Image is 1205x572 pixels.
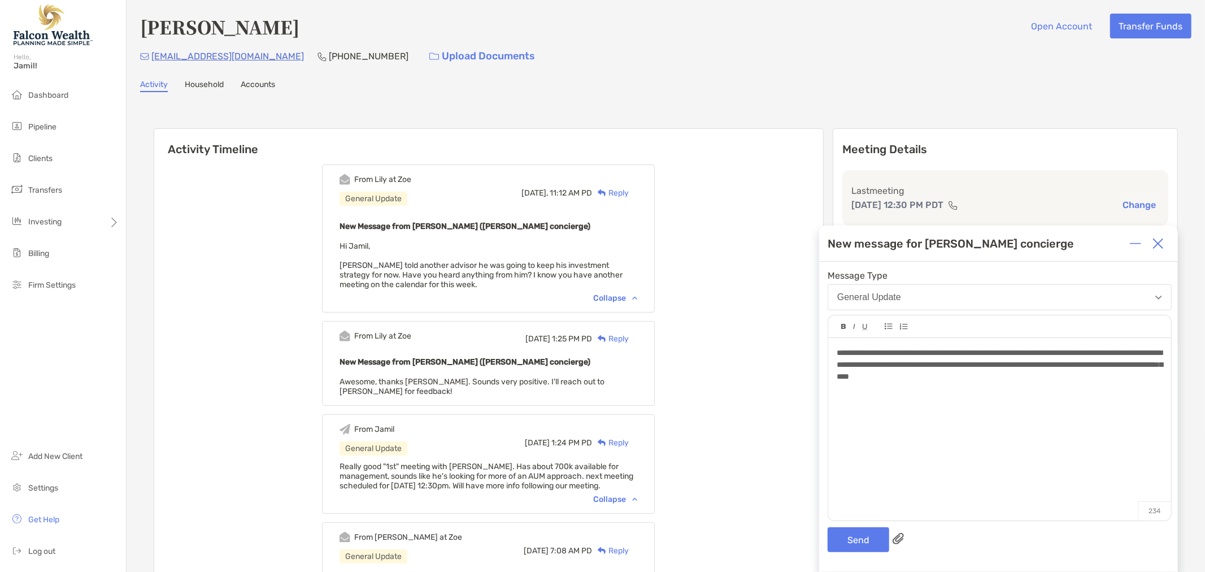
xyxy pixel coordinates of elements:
[10,278,24,291] img: firm-settings icon
[837,292,901,302] div: General Update
[550,188,592,198] span: 11:12 AM PD
[598,439,606,447] img: Reply icon
[593,293,637,303] div: Collapse
[28,547,55,556] span: Log out
[10,151,24,164] img: clients icon
[1110,14,1191,38] button: Transfer Funds
[10,246,24,259] img: billing icon
[828,270,1172,281] span: Message Type
[521,188,548,198] span: [DATE],
[340,377,604,396] span: Awesome, thanks [PERSON_NAME]. Sounds very positive. I'll reach out to [PERSON_NAME] for feedback!
[140,53,149,60] img: Email Icon
[28,122,56,132] span: Pipeline
[185,80,224,92] a: Household
[354,331,411,341] div: From Lily at Zoe
[28,249,49,258] span: Billing
[317,52,327,61] img: Phone Icon
[340,532,350,543] img: Event icon
[10,183,24,196] img: transfers icon
[524,546,549,556] span: [DATE]
[241,80,275,92] a: Accounts
[1130,238,1141,249] img: Expand or collapse
[10,544,24,557] img: logout icon
[1152,238,1164,249] img: Close
[598,547,606,554] img: Reply icon
[28,217,62,227] span: Investing
[1023,14,1101,38] button: Open Account
[893,533,904,544] img: paperclip attachments
[340,192,407,206] div: General Update
[1119,199,1159,211] button: Change
[10,214,24,228] img: investing icon
[10,480,24,494] img: settings icon
[525,438,550,448] span: [DATE]
[28,515,59,525] span: Get Help
[340,462,633,491] span: Really good "1st" meeting with [PERSON_NAME]. Has about 700k available for management, sounds lik...
[340,174,350,185] img: Event icon
[28,90,68,100] span: Dashboard
[552,334,592,344] span: 1:25 PM PD
[340,241,623,289] span: Hi Jamil, [PERSON_NAME] told another advisor he was going to keep his investment strategy for now...
[592,333,629,345] div: Reply
[853,324,855,330] img: Editor control icon
[885,323,893,330] img: Editor control icon
[354,424,394,434] div: From Jamil
[154,129,823,156] h6: Activity Timeline
[899,323,908,330] img: Editor control icon
[862,324,868,330] img: Editor control icon
[592,437,629,449] div: Reply
[851,198,943,212] p: [DATE] 12:30 PM PDT
[828,237,1074,250] div: New message for [PERSON_NAME] concierge
[632,497,637,501] img: Chevron icon
[340,222,590,231] b: New Message from [PERSON_NAME] ([PERSON_NAME] concierge)
[10,88,24,101] img: dashboard icon
[841,324,846,330] img: Editor control icon
[340,424,350,435] img: Event icon
[28,185,62,195] span: Transfers
[422,44,542,68] a: Upload Documents
[550,546,592,556] span: 7:08 AM PD
[10,512,24,526] img: get-help icon
[10,449,24,462] img: add_new_client icon
[140,14,299,40] h4: [PERSON_NAME]
[828,284,1172,310] button: General Update
[10,119,24,133] img: pipeline icon
[340,357,590,367] b: New Message from [PERSON_NAME] ([PERSON_NAME] concierge)
[592,187,629,199] div: Reply
[1138,501,1171,521] p: 234
[28,154,53,163] span: Clients
[354,175,411,184] div: From Lily at Zoe
[340,331,350,341] img: Event icon
[151,49,304,63] p: [EMAIL_ADDRESS][DOMAIN_NAME]
[340,441,407,456] div: General Update
[1155,296,1162,300] img: Open dropdown arrow
[525,334,550,344] span: [DATE]
[14,61,119,71] span: Jamil!
[842,142,1168,157] p: Meeting Details
[429,53,439,60] img: button icon
[592,545,629,557] div: Reply
[28,280,76,290] span: Firm Settings
[598,335,606,343] img: Reply icon
[28,483,58,493] span: Settings
[632,296,637,300] img: Chevron icon
[329,49,408,63] p: [PHONE_NUMBER]
[551,438,592,448] span: 1:24 PM PD
[354,532,462,542] div: From [PERSON_NAME] at Zoe
[140,80,168,92] a: Activity
[828,527,889,552] button: Send
[593,495,637,504] div: Collapse
[598,189,606,197] img: Reply icon
[851,184,1159,198] p: Last meeting
[340,549,407,564] div: General Update
[948,201,958,210] img: communication type
[14,5,93,45] img: Falcon Wealth Planning Logo
[28,452,82,461] span: Add New Client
